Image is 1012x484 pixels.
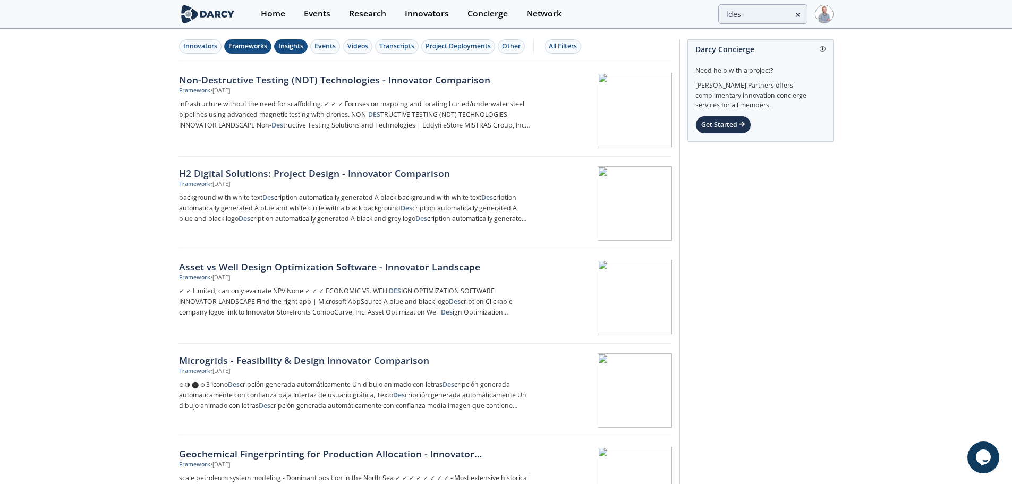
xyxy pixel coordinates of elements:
[421,39,495,54] button: Project Deployments
[349,10,386,18] div: Research
[815,5,834,23] img: Profile
[449,297,461,306] strong: Des
[443,380,454,389] strong: Des
[179,353,531,367] div: Microgrids - Feasibility & Design Innovator Comparison
[228,41,267,51] div: Frameworks
[179,286,531,318] p: ✓ ✓ Limited; can only evaluate NPV None ✓ ✓ ✓ ECONOMIC VS. WELL IGN OPTIMIZATION SOFTWARE INNOVAT...
[179,87,210,95] div: Framework
[210,274,230,282] div: • [DATE]
[179,5,237,23] img: logo-wide.svg
[262,193,274,202] strong: Des
[314,41,336,51] div: Events
[239,214,250,223] strong: Des
[179,39,222,54] button: Innovators
[210,87,230,95] div: • [DATE]
[393,390,405,400] strong: Des
[179,73,531,87] div: Non-Destructive Testing (NDT) Technologies - Innovator Comparison
[375,39,419,54] button: Transcripts
[179,166,531,180] div: H2 Digital Solutions: Project Design - Innovator Comparison
[718,4,807,24] input: Advanced Search
[549,41,577,51] div: All Filters
[179,367,210,376] div: Framework
[368,110,380,119] strong: DES
[967,441,1001,473] iframe: chat widget
[179,461,210,469] div: Framework
[695,116,751,134] div: Get Started
[545,39,581,54] button: All Filters
[343,39,372,54] button: Videos
[415,214,427,223] strong: Des
[502,41,521,51] div: Other
[183,41,217,51] div: Innovators
[179,274,210,282] div: Framework
[695,75,826,111] div: [PERSON_NAME] Partners offers complimentary innovation concierge services for all members.
[210,180,230,189] div: • [DATE]
[179,379,531,411] p: ഠ ◑ ⬤ ഠ 3 Icono cripción generada automáticamente Un dibujo animado con letras cripción generada ...
[210,367,230,376] div: • [DATE]
[259,401,270,410] strong: Des
[304,10,330,18] div: Events
[179,250,672,344] a: Asset vs Well Design Optimization Software - Innovator Landscape Framework •[DATE] ✓ ✓ Limited; c...
[310,39,340,54] button: Events
[401,203,412,213] strong: Des
[228,380,240,389] strong: Des
[224,39,271,54] button: Frameworks
[389,286,401,295] strong: DES
[179,260,531,274] div: Asset vs Well Design Optimization Software - Innovator Landscape
[179,63,672,157] a: Non-Destructive Testing (NDT) Technologies - Innovator Comparison Framework •[DATE] infrastructur...
[179,157,672,250] a: H2 Digital Solutions: Project Design - Innovator Comparison Framework •[DATE] background with whi...
[405,10,449,18] div: Innovators
[179,447,531,461] div: Geochemical Fingerprinting for Production Allocation - Innovator Comparison
[441,308,453,317] strong: Des
[467,10,508,18] div: Concierge
[278,41,303,51] div: Insights
[481,193,493,202] strong: Des
[347,41,368,51] div: Videos
[210,461,230,469] div: • [DATE]
[695,40,826,58] div: Darcy Concierge
[261,10,285,18] div: Home
[179,344,672,437] a: Microgrids - Feasibility & Design Innovator Comparison Framework •[DATE] ഠ ◑ ⬤ ഠ 3 IconoDescripci...
[274,39,308,54] button: Insights
[820,46,826,52] img: information.svg
[498,39,525,54] button: Other
[179,99,531,131] p: infrastructure without the need for scaffolding. ✓ ✓ ✓ Focuses on mapping and locating buried/und...
[426,41,491,51] div: Project Deployments
[179,180,210,189] div: Framework
[179,192,531,224] p: background with white text cription automatically generated A black background with white text cr...
[271,121,283,130] strong: Des
[379,41,414,51] div: Transcripts
[695,58,826,75] div: Need help with a project?
[526,10,562,18] div: Network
